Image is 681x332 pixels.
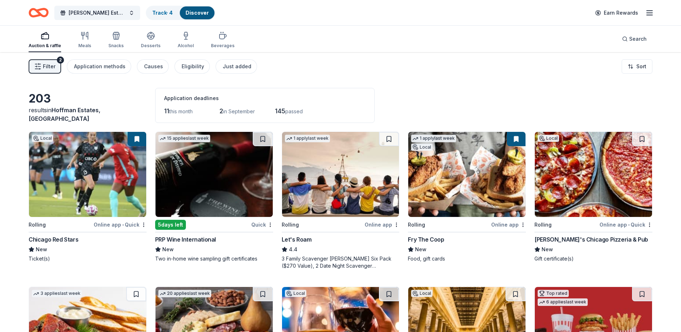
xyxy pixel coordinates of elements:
span: 11 [164,107,169,115]
div: Two in-home wine sampling gift certificates [155,255,273,262]
a: Image for Chicago Red StarsLocalRollingOnline app•QuickChicago Red StarsNewTicket(s) [29,132,147,262]
div: Let's Roam [282,235,312,244]
span: • [628,222,630,228]
button: Sort [622,59,652,74]
button: Meals [78,29,91,52]
div: 5 days left [155,220,186,230]
div: Rolling [534,220,552,229]
div: 20 applies last week [158,290,211,297]
button: Alcohol [178,29,194,52]
div: results [29,106,147,123]
span: in September [223,108,255,114]
a: Image for Let's Roam1 applylast weekRollingOnline appLet's Roam4.43 Family Scavenger [PERSON_NAME... [282,132,400,269]
span: passed [285,108,303,114]
div: 203 [29,91,147,106]
button: Beverages [211,29,235,52]
span: Hoffman Estates, [GEOGRAPHIC_DATA] [29,106,100,122]
div: [PERSON_NAME]'s Chicago Pizzeria & Pub [534,235,648,244]
div: Top rated [538,290,569,297]
a: Home [29,4,49,21]
div: Quick [251,220,273,229]
div: Online app Quick [599,220,652,229]
img: Image for PRP Wine International [156,132,273,217]
a: Image for PRP Wine International15 applieslast week5days leftQuickPRP Wine InternationalNewTwo in... [155,132,273,262]
span: [PERSON_NAME] Estates Truck Convoy [69,9,126,17]
button: Application methods [67,59,131,74]
a: Track· 4 [152,10,173,16]
div: 1 apply last week [285,135,330,142]
span: Sort [636,62,646,71]
div: Auction & raffle [29,43,61,49]
div: Local [411,144,433,151]
span: New [542,245,553,254]
span: 4.4 [289,245,297,254]
span: New [36,245,47,254]
div: Eligibility [182,62,204,71]
span: Search [629,35,647,43]
button: Search [616,32,652,46]
div: Local [32,135,53,142]
div: Beverages [211,43,235,49]
button: Desserts [141,29,161,52]
div: Local [285,290,306,297]
div: Causes [144,62,163,71]
img: Image for Let's Roam [282,132,399,217]
img: Image for Chicago Red Stars [29,132,146,217]
div: Chicago Red Stars [29,235,78,244]
span: in [29,106,100,122]
button: Filter2 [29,59,61,74]
div: Online app [365,220,399,229]
div: Snacks [108,43,124,49]
div: Online app Quick [94,220,147,229]
span: 145 [275,107,285,115]
div: Local [411,290,433,297]
a: Image for Georgio's Chicago Pizzeria & PubLocalRollingOnline app•Quick[PERSON_NAME]'s Chicago Piz... [534,132,652,262]
div: 2 [57,56,64,64]
img: Image for Georgio's Chicago Pizzeria & Pub [535,132,652,217]
div: Rolling [282,220,299,229]
a: Image for Fry The Coop1 applylast weekLocalRollingOnline appFry The CoopNewFood, gift cards [408,132,526,262]
div: Food, gift cards [408,255,526,262]
div: PRP Wine International [155,235,216,244]
div: Gift certificate(s) [534,255,652,262]
button: Just added [216,59,257,74]
div: Ticket(s) [29,255,147,262]
button: [PERSON_NAME] Estates Truck Convoy [54,6,140,20]
button: Causes [137,59,169,74]
span: Filter [43,62,55,71]
div: 3 applies last week [32,290,82,297]
span: this month [169,108,193,114]
div: Fry The Coop [408,235,444,244]
div: 15 applies last week [158,135,210,142]
div: 1 apply last week [411,135,456,142]
div: Meals [78,43,91,49]
button: Snacks [108,29,124,52]
img: Image for Fry The Coop [408,132,525,217]
a: Discover [186,10,209,16]
span: • [122,222,124,228]
a: Earn Rewards [591,6,642,19]
div: Application deadlines [164,94,366,103]
div: Online app [491,220,526,229]
div: Application methods [74,62,125,71]
span: New [415,245,426,254]
div: 3 Family Scavenger [PERSON_NAME] Six Pack ($270 Value), 2 Date Night Scavenger [PERSON_NAME] Two ... [282,255,400,269]
button: Eligibility [174,59,210,74]
div: Alcohol [178,43,194,49]
span: 2 [219,107,223,115]
div: Local [538,135,559,142]
span: New [162,245,174,254]
button: Auction & raffle [29,29,61,52]
div: Desserts [141,43,161,49]
div: 6 applies last week [538,298,588,306]
div: Rolling [29,220,46,229]
div: Rolling [408,220,425,229]
div: Just added [223,62,251,71]
button: Track· 4Discover [146,6,215,20]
